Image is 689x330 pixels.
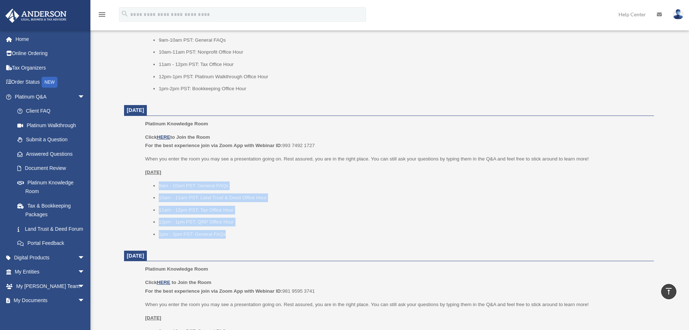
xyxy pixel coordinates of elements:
img: Anderson Advisors Platinum Portal [3,9,69,23]
li: 9am-10am PST: General FAQs [159,36,649,45]
u: [DATE] [145,315,161,321]
span: [DATE] [127,107,144,113]
li: 10am-11am PST: Nonprofit Office Hour [159,48,649,57]
a: HERE [157,134,170,140]
img: User Pic [673,9,684,20]
a: Online Ordering [5,46,96,61]
a: My Documentsarrow_drop_down [5,293,96,308]
a: Portal Feedback [10,236,96,251]
p: When you enter the room you may see a presentation going on. Rest assured, you are in the right p... [145,300,648,309]
span: [DATE] [127,253,144,259]
b: to Join the Room [172,280,212,285]
p: When you enter the room you may see a presentation going on. Rest assured, you are in the right p... [145,155,648,163]
b: For the best experience join via Zoom App with Webinar ID: [145,288,282,294]
a: vertical_align_top [661,284,676,299]
li: 12pm - 1pm PST: QRP Office Hour [159,218,649,226]
a: Digital Productsarrow_drop_down [5,250,96,265]
span: arrow_drop_down [78,293,92,308]
a: Client FAQ [10,104,96,118]
u: [DATE] [145,170,161,175]
i: menu [98,10,106,19]
p: 981 9595 3741 [145,278,648,295]
b: For the best experience join via Zoom App with Webinar ID: [145,143,282,148]
a: menu [98,13,106,19]
a: Tax Organizers [5,60,96,75]
p: 993 7492 1727 [145,133,648,150]
div: NEW [42,77,58,88]
span: Platinum Knowledge Room [145,121,208,126]
li: 10am - 11am PST: Land Trust & Deed Office Hour [159,193,649,202]
span: arrow_drop_down [78,279,92,294]
span: Platinum Knowledge Room [145,266,208,272]
a: Submit a Question [10,133,96,147]
b: Click [145,280,171,285]
i: vertical_align_top [664,287,673,296]
a: Platinum Walkthrough [10,118,96,133]
b: Click to Join the Room [145,134,210,140]
li: 12pm-1pm PST: Platinum Walkthrough Office Hour [159,72,649,81]
span: arrow_drop_down [78,250,92,265]
span: arrow_drop_down [78,89,92,104]
a: Tax & Bookkeeping Packages [10,199,96,222]
a: Answered Questions [10,147,96,161]
a: Platinum Q&Aarrow_drop_down [5,89,96,104]
a: Land Trust & Deed Forum [10,222,96,236]
a: HERE [157,280,170,285]
a: Home [5,32,96,46]
li: 1pm-2pm PST: Bookkeeping Office Hour [159,84,649,93]
a: Document Review [10,161,96,176]
li: 11am - 12pm PST: Tax Office Hour [159,206,649,214]
li: 1pm - 2pm PST: General FAQs [159,230,649,239]
li: 9am - 10am PST: General FAQs [159,181,649,190]
a: My Entitiesarrow_drop_down [5,265,96,279]
li: 11am - 12pm PST: Tax Office Hour [159,60,649,69]
i: search [121,10,129,18]
a: Order StatusNEW [5,75,96,90]
span: arrow_drop_down [78,265,92,280]
a: My [PERSON_NAME] Teamarrow_drop_down [5,279,96,293]
a: Platinum Knowledge Room [10,175,92,199]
